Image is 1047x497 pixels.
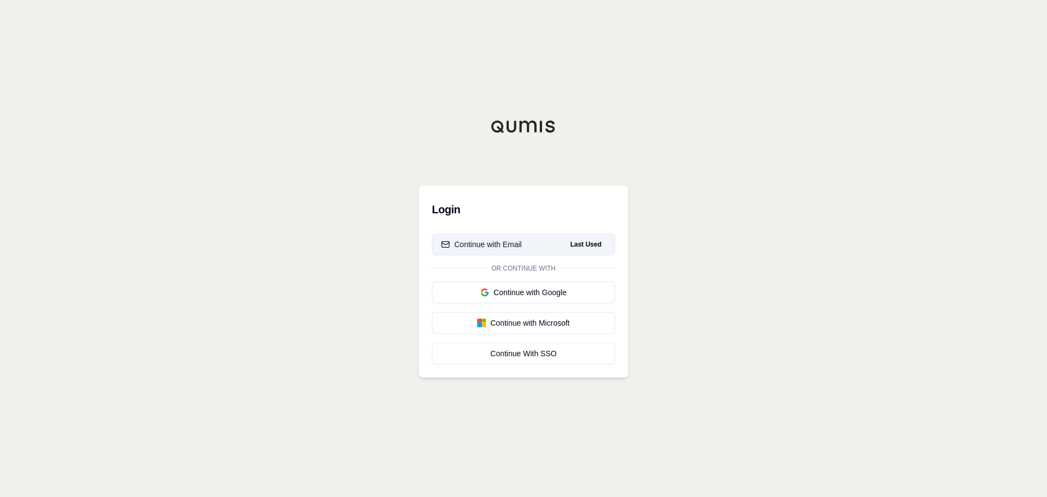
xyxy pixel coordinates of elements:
button: Continue with Microsoft [432,312,615,334]
button: Continue with EmailLast Used [432,233,615,255]
img: Qumis [491,120,556,133]
div: Continue with Email [441,239,522,250]
a: Continue With SSO [432,343,615,364]
h3: Login [432,199,615,220]
button: Continue with Google [432,282,615,303]
div: Continue with Microsoft [441,318,606,328]
div: Continue with Google [441,287,606,298]
span: Last Used [566,238,606,251]
div: Continue With SSO [441,348,606,359]
span: Or continue with [487,264,560,273]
